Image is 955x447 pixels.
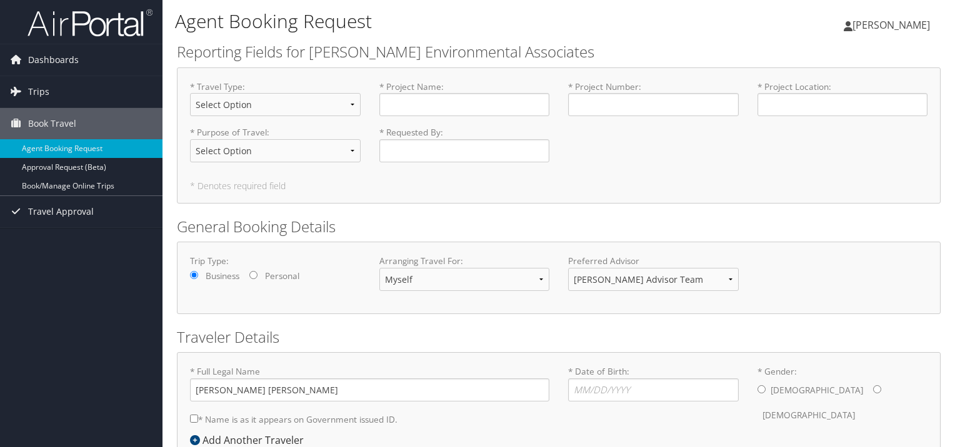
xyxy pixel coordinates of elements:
[190,255,361,267] label: Trip Type:
[568,378,739,401] input: * Date of Birth:
[190,81,361,126] label: * Travel Type :
[175,8,687,34] h1: Agent Booking Request
[190,408,397,431] label: * Name is as it appears on Government issued ID.
[568,255,739,267] label: Preferred Advisor
[757,365,928,427] label: * Gender:
[177,41,941,62] h2: Reporting Fields for [PERSON_NAME] Environmental Associates
[379,93,550,116] input: * Project Name:
[757,385,766,393] input: * Gender:[DEMOGRAPHIC_DATA][DEMOGRAPHIC_DATA]
[771,378,863,402] label: [DEMOGRAPHIC_DATA]
[28,108,76,139] span: Book Travel
[762,403,855,427] label: [DEMOGRAPHIC_DATA]
[568,365,739,401] label: * Date of Birth:
[190,365,549,401] label: * Full Legal Name
[190,139,361,162] select: * Purpose of Travel:
[190,182,927,190] h5: * Denotes required field
[852,18,930,32] span: [PERSON_NAME]
[206,270,239,282] label: Business
[379,255,550,267] label: Arranging Travel For:
[379,81,550,116] label: * Project Name :
[28,196,94,227] span: Travel Approval
[379,126,550,162] label: * Requested By :
[265,270,299,282] label: Personal
[757,81,928,116] label: * Project Location :
[190,415,198,423] input: * Name is as it appears on Government issued ID.
[844,6,942,44] a: [PERSON_NAME]
[28,44,79,76] span: Dashboards
[190,378,549,401] input: * Full Legal Name
[190,126,361,172] label: * Purpose of Travel :
[177,327,941,348] h2: Traveler Details
[379,139,550,162] input: * Requested By:
[757,93,928,116] input: * Project Location:
[568,81,739,116] label: * Project Number :
[28,76,49,107] span: Trips
[568,93,739,116] input: * Project Number:
[177,216,941,237] h2: General Booking Details
[873,385,881,393] input: * Gender:[DEMOGRAPHIC_DATA][DEMOGRAPHIC_DATA]
[190,93,361,116] select: * Travel Type:
[27,8,152,37] img: airportal-logo.png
